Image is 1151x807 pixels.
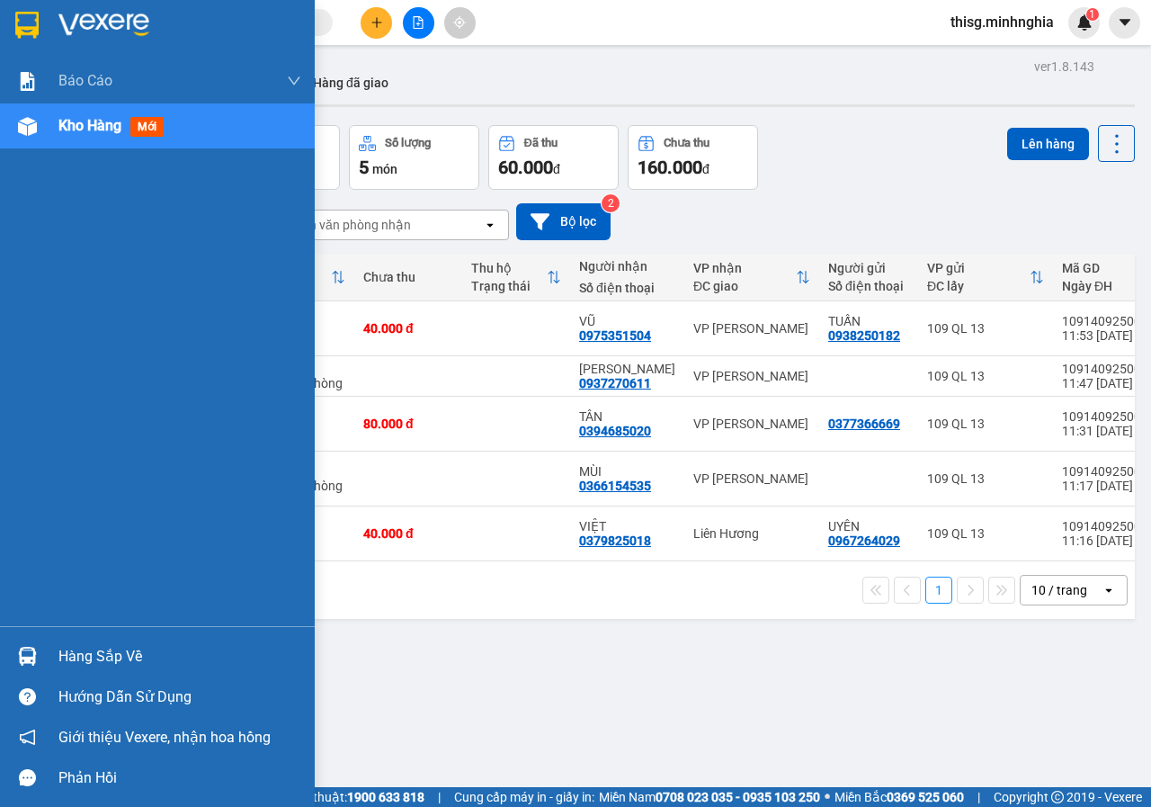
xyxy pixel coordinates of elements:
div: Phản hồi [58,765,301,792]
th: Toggle SortBy [918,254,1053,301]
div: 109 QL 13 [927,471,1044,486]
span: Miền Bắc [834,787,964,807]
div: MÙI [579,464,675,479]
div: VP [PERSON_NAME] [693,471,810,486]
div: Số lượng [385,137,431,149]
span: file-add [412,16,424,29]
span: caret-down [1117,14,1133,31]
div: ĐC lấy [927,279,1030,293]
div: Mã GD [1062,261,1141,275]
span: Kho hàng [58,117,121,134]
span: món [372,162,397,176]
span: notification [19,729,36,746]
strong: 0708 023 035 - 0935 103 250 [656,790,820,804]
img: solution-icon [18,72,37,91]
sup: 1 [1086,8,1099,21]
div: TUẤN [828,314,909,328]
strong: 0369 525 060 [887,790,964,804]
span: mới [130,117,164,137]
span: question-circle [19,688,36,705]
div: Chưa thu [363,270,453,284]
span: 160.000 [638,157,702,178]
div: BÙI THOAN [579,362,675,376]
div: UYÊN [828,519,909,534]
div: 40.000 đ [363,526,453,541]
div: Chưa thu [664,137,709,149]
span: | [438,787,441,807]
button: plus [361,7,392,39]
div: VP [PERSON_NAME] [693,321,810,336]
span: Cung cấp máy in - giấy in: [454,787,594,807]
button: Hàng đã giao [299,61,403,104]
sup: 2 [602,194,620,212]
div: 109 QL 13 [927,369,1044,383]
button: aim [444,7,476,39]
div: Số điện thoại [828,279,909,293]
span: Báo cáo [58,69,112,92]
button: Đã thu60.000đ [488,125,619,190]
div: VP nhận [693,261,796,275]
div: 80.000 đ [363,417,453,431]
div: VŨ [579,314,675,328]
div: 0394685020 [579,424,651,438]
div: Đã thu [524,137,558,149]
span: 1 [1089,8,1095,21]
strong: 1900 633 818 [347,790,424,804]
th: Toggle SortBy [684,254,819,301]
div: Liên Hương [693,526,810,541]
img: icon-new-feature [1076,14,1093,31]
span: copyright [1051,791,1064,803]
div: Chọn văn phòng nhận [287,216,411,234]
span: down [287,74,301,88]
div: TÂN [579,409,675,424]
button: Lên hàng [1007,128,1089,160]
img: logo-vxr [15,12,39,39]
img: warehouse-icon [18,117,37,136]
div: 0937270611 [579,376,651,390]
span: 5 [359,157,369,178]
div: 109 QL 13 [927,526,1044,541]
span: ⚪️ [825,794,830,801]
span: Giới thiệu Vexere, nhận hoa hồng [58,726,271,749]
div: ĐC giao [693,279,796,293]
svg: open [483,218,497,232]
button: Bộ lọc [516,203,611,240]
div: VP gửi [927,261,1030,275]
button: 1 [925,577,952,604]
div: 109 QL 13 [927,321,1044,336]
span: Miền Nam [599,787,820,807]
span: đ [553,162,560,176]
span: aim [453,16,466,29]
span: message [19,769,36,786]
svg: open [1102,583,1116,597]
div: Số điện thoại [579,281,675,295]
div: 40.000 đ [363,321,453,336]
img: warehouse-icon [18,647,37,666]
span: 60.000 [498,157,553,178]
span: plus [370,16,383,29]
div: 0975351504 [579,328,651,343]
div: 0377366669 [828,417,900,431]
button: Số lượng5món [349,125,479,190]
div: 109 QL 13 [927,417,1044,431]
span: đ [702,162,709,176]
button: file-add [403,7,434,39]
div: Trạng thái [471,279,547,293]
div: 0967264029 [828,534,900,548]
div: 0379825018 [579,534,651,548]
div: 0938250182 [828,328,900,343]
div: ver 1.8.143 [1034,57,1094,76]
div: Hàng sắp về [58,643,301,670]
div: VP [PERSON_NAME] [693,417,810,431]
div: Người nhận [579,259,675,273]
div: Ngày ĐH [1062,279,1141,293]
th: Toggle SortBy [462,254,570,301]
span: thisg.minhnghia [936,11,1068,33]
div: Hướng dẫn sử dụng [58,684,301,711]
div: Thu hộ [471,261,547,275]
span: | [977,787,980,807]
div: 10 / trang [1031,581,1087,599]
span: Hỗ trợ kỹ thuật: [259,787,424,807]
div: 0366154535 [579,479,651,493]
div: VP [PERSON_NAME] [693,369,810,383]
